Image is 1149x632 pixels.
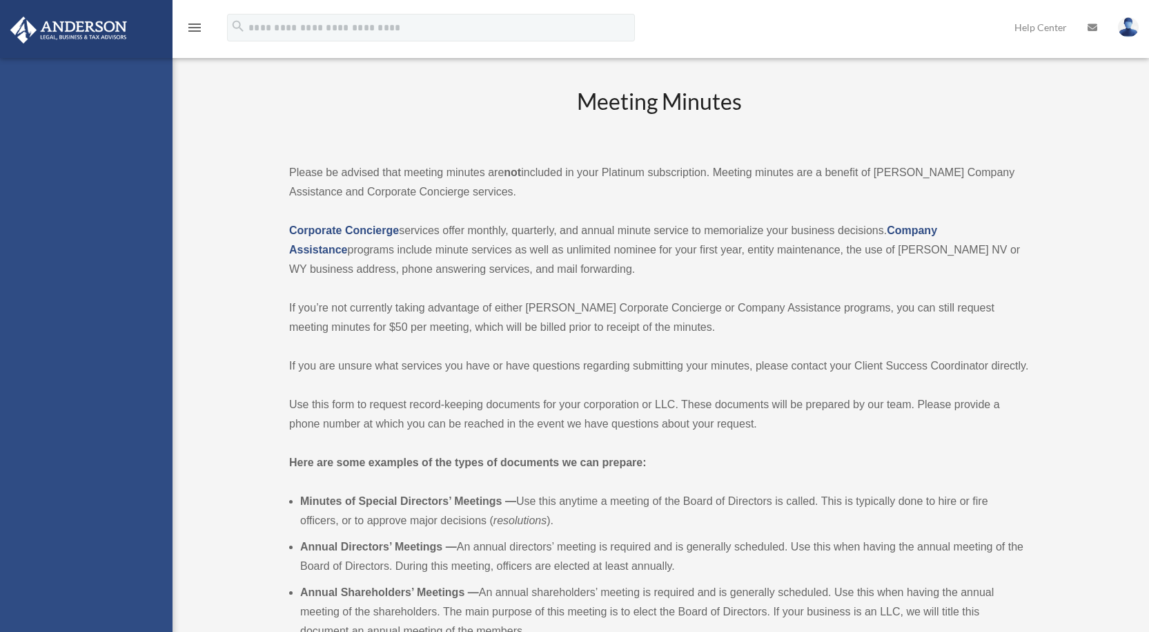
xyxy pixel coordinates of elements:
a: Corporate Concierge [289,224,399,236]
p: services offer monthly, quarterly, and annual minute service to memorialize your business decisio... [289,221,1029,279]
li: An annual directors’ meeting is required and is generally scheduled. Use this when having the ann... [300,537,1029,576]
b: Annual Shareholders’ Meetings — [300,586,479,598]
strong: Here are some examples of the types of documents we can prepare: [289,457,647,468]
i: search [230,19,246,34]
em: resolutions [493,515,547,526]
img: User Pic [1118,17,1139,37]
p: Please be advised that meeting minutes are included in your Platinum subscription. Meeting minute... [289,163,1029,202]
h2: Meeting Minutes [289,86,1029,144]
a: menu [186,24,203,36]
b: Minutes of Special Directors’ Meetings — [300,495,516,507]
p: If you’re not currently taking advantage of either [PERSON_NAME] Corporate Concierge or Company A... [289,298,1029,337]
i: menu [186,19,203,36]
p: Use this form to request record-keeping documents for your corporation or LLC. These documents wi... [289,395,1029,434]
img: Anderson Advisors Platinum Portal [6,17,131,44]
b: Annual Directors’ Meetings — [300,541,457,553]
li: Use this anytime a meeting of the Board of Directors is called. This is typically done to hire or... [300,492,1029,530]
strong: not [504,166,521,178]
p: If you are unsure what services you have or have questions regarding submitting your minutes, ple... [289,356,1029,376]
